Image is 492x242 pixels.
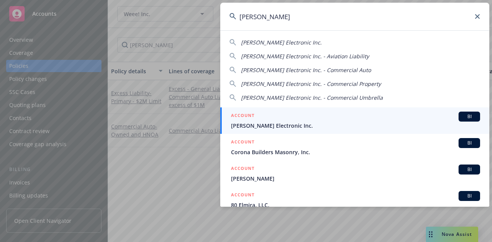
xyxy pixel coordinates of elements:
[220,107,489,134] a: ACCOUNTBI[PERSON_NAME] Electronic Inc.
[462,113,477,120] span: BI
[220,160,489,187] a: ACCOUNTBI[PERSON_NAME]
[462,140,477,147] span: BI
[231,148,480,156] span: Corona Builders Masonry, Inc.
[220,134,489,160] a: ACCOUNTBICorona Builders Masonry, Inc.
[462,193,477,199] span: BI
[231,122,480,130] span: [PERSON_NAME] Electronic Inc.
[241,39,322,46] span: [PERSON_NAME] Electronic Inc.
[241,80,381,87] span: [PERSON_NAME] Electronic Inc. - Commercial Property
[231,112,254,121] h5: ACCOUNT
[231,201,480,209] span: 80 Elmira, LLC.
[231,138,254,147] h5: ACCOUNT
[231,165,254,174] h5: ACCOUNT
[241,53,369,60] span: [PERSON_NAME] Electronic Inc. - Aviation Liability
[220,3,489,30] input: Search...
[241,66,371,74] span: [PERSON_NAME] Electronic Inc. - Commercial Auto
[462,166,477,173] span: BI
[220,187,489,213] a: ACCOUNTBI80 Elmira, LLC.
[231,175,480,183] span: [PERSON_NAME]
[241,94,383,101] span: [PERSON_NAME] Electronic Inc. - Commercial Umbrella
[231,191,254,200] h5: ACCOUNT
